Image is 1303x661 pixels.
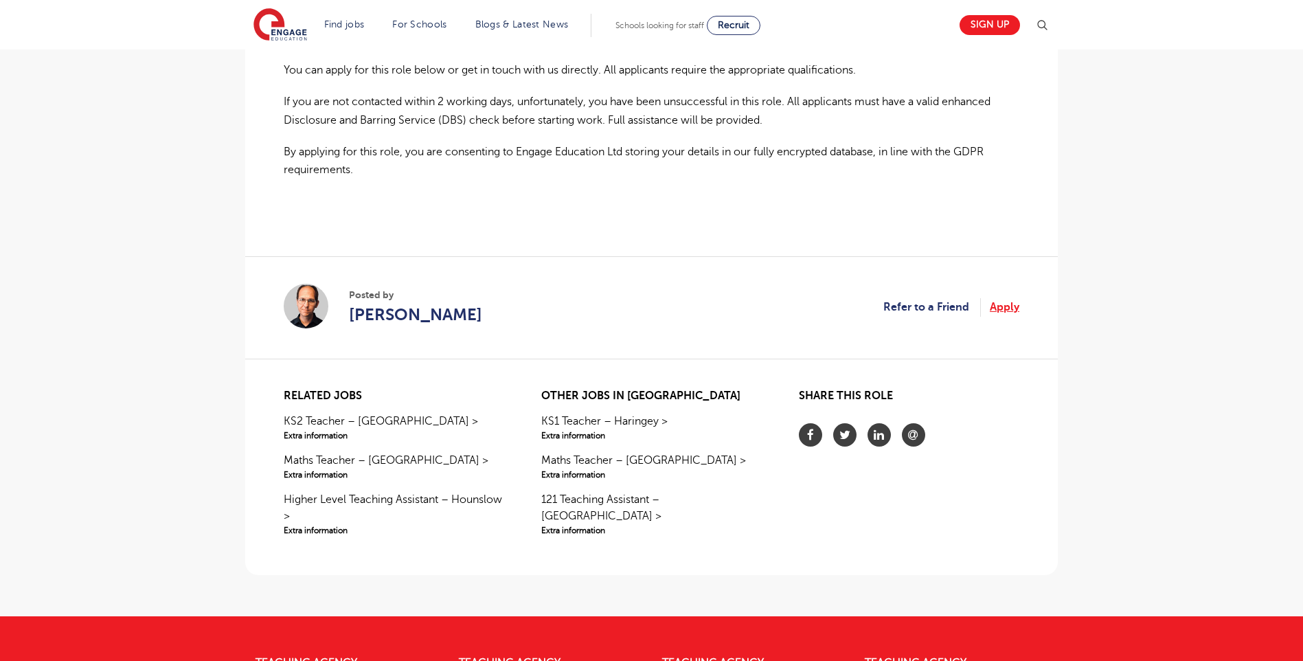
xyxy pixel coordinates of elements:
h2: Other jobs in [GEOGRAPHIC_DATA] [541,390,762,403]
a: KS1 Teacher – Haringey >Extra information [541,413,762,442]
span: Schools looking for staff [615,21,704,30]
span: Recruit [718,20,749,30]
a: Refer to a Friend [883,298,981,316]
a: Find jobs [324,19,365,30]
a: Higher Level Teaching Assistant – Hounslow >Extra information [284,491,504,537]
p: By applying for this role, you are consenting to Engage Education Ltd storing your details in our... [284,143,1019,179]
a: Maths Teacher – [GEOGRAPHIC_DATA] >Extra information [541,452,762,481]
span: Extra information [284,469,504,481]
span: Extra information [541,524,762,537]
a: Apply [990,298,1019,316]
p: ​​​​​​​ [284,192,1019,210]
img: Engage Education [253,8,307,43]
a: 121 Teaching Assistant – [GEOGRAPHIC_DATA] >Extra information [541,491,762,537]
a: For Schools [392,19,446,30]
a: Recruit [707,16,760,35]
a: [PERSON_NAME] [349,302,482,327]
span: Extra information [284,429,504,442]
a: Blogs & Latest News [475,19,569,30]
p: ​​​​​​​ [284,225,1019,243]
a: Sign up [960,15,1020,35]
span: Extra information [284,524,504,537]
a: KS2 Teacher – [GEOGRAPHIC_DATA] >Extra information [284,413,504,442]
p: You can apply for this role below or get in touch with us directly. All applicants require the ap... [284,61,1019,79]
p: If you are not contacted within 2 working days, unfortunately, you have been unsuccessful in this... [284,93,1019,129]
h2: Share this role [799,390,1019,410]
span: Extra information [541,429,762,442]
h2: Related jobs [284,390,504,403]
a: Maths Teacher – [GEOGRAPHIC_DATA] >Extra information [284,452,504,481]
span: Posted by [349,288,482,302]
span: Extra information [541,469,762,481]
